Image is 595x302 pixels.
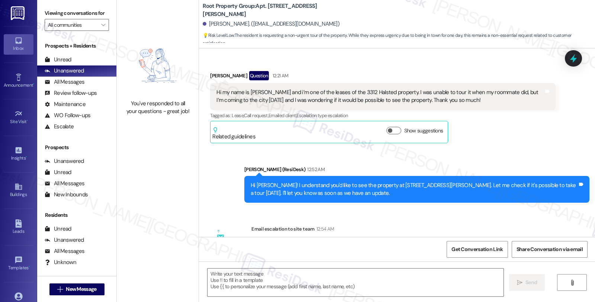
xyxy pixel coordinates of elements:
[517,245,583,253] span: Share Conversation via email
[203,32,595,48] span: : The resident is requesting a non-urgent tour of the property. While they express urgency due to...
[212,127,255,141] div: Related guidelines
[271,72,289,80] div: 12:21 AM
[4,254,33,274] a: Templates •
[45,168,71,176] div: Unread
[4,217,33,237] a: Leads
[4,107,33,128] a: Site Visit •
[45,67,84,75] div: Unanswered
[26,154,27,160] span: •
[45,100,86,108] div: Maintenance
[210,110,555,121] div: Tagged as:
[203,20,340,28] div: [PERSON_NAME]. ([EMAIL_ADDRESS][DOMAIN_NAME])
[125,35,190,96] img: empty-state
[268,112,296,119] span: Emailed client ,
[11,6,26,20] img: ResiDesk Logo
[4,144,33,164] a: Insights •
[37,42,116,50] div: Prospects + Residents
[404,127,443,135] label: Show suggestions
[57,286,63,292] i: 
[66,285,96,293] span: New Message
[29,264,30,269] span: •
[451,245,503,253] span: Get Conversation Link
[517,280,522,286] i: 
[509,274,545,291] button: Send
[125,100,190,116] div: You've responded to all your questions - great job!
[45,236,84,244] div: Unanswered
[45,247,84,255] div: All Messages
[48,19,97,31] input: All communities
[45,7,109,19] label: Viewing conversations for
[203,32,234,38] strong: 💡 Risk Level: Low
[37,144,116,151] div: Prospects
[37,211,116,219] div: Residents
[45,112,90,119] div: WO Follow-ups
[244,112,268,119] span: Call request ,
[512,241,588,258] button: Share Conversation via email
[210,71,555,83] div: [PERSON_NAME]
[45,56,71,64] div: Unread
[45,157,84,165] div: Unanswered
[49,283,104,295] button: New Message
[4,180,33,200] a: Buildings
[447,241,508,258] button: Get Conversation Link
[569,280,575,286] i: 
[249,71,269,80] div: Question
[244,166,589,176] div: [PERSON_NAME] (ResiDesk)
[296,112,348,119] span: Escalation type escalation
[45,258,76,266] div: Unknown
[27,118,28,123] span: •
[525,279,537,286] span: Send
[203,2,351,18] b: Root Property Group: Apt. [STREET_ADDRESS][PERSON_NAME]
[45,89,97,97] div: Review follow-ups
[101,22,105,28] i: 
[45,225,71,233] div: Unread
[305,166,325,173] div: 12:52 AM
[251,181,578,197] div: Hi [PERSON_NAME]! I understand you'd like to see the property at [STREET_ADDRESS][PERSON_NAME]. L...
[45,180,84,187] div: All Messages
[45,78,84,86] div: All Messages
[232,112,244,119] span: Lease ,
[33,81,34,87] span: •
[45,191,88,199] div: New Inbounds
[45,123,74,131] div: Escalate
[4,34,33,54] a: Inbox
[251,225,555,235] div: Email escalation to site team
[216,89,543,105] div: Hi my name is [PERSON_NAME] and i’m one of the leases of the 3312 Halsted property. I was unable ...
[315,225,334,233] div: 12:54 AM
